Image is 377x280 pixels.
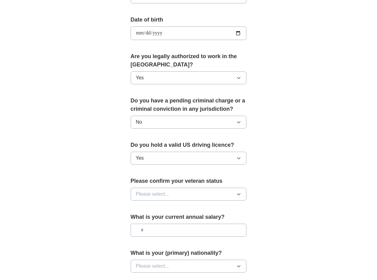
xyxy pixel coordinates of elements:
button: No [131,116,247,129]
span: Please select... [136,190,169,198]
button: Yes [131,71,247,84]
span: No [136,118,142,126]
span: Yes [136,154,144,162]
button: Please select... [131,260,247,273]
label: Date of birth [131,16,247,24]
button: Please select... [131,188,247,201]
span: Yes [136,74,144,82]
label: Do you hold a valid US driving licence? [131,141,247,149]
span: Please select... [136,262,169,270]
label: Do you have a pending criminal charge or a criminal conviction in any jurisdiction? [131,97,247,113]
label: Please confirm your veteran status [131,177,247,185]
label: What is your (primary) nationality? [131,249,247,257]
label: Are you legally authorized to work in the [GEOGRAPHIC_DATA]? [131,52,247,69]
label: What is your current annual salary? [131,213,247,221]
button: Yes [131,152,247,165]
